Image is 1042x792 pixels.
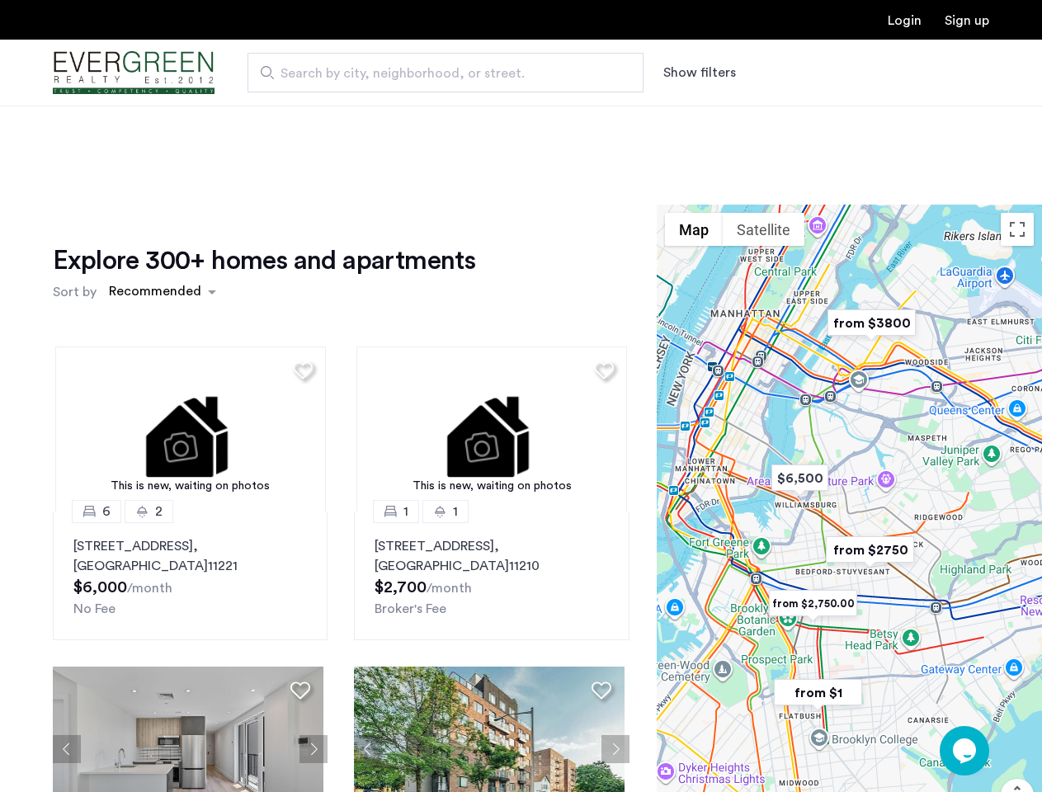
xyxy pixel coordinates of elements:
[665,213,723,246] button: Show street map
[55,346,326,511] a: This is new, waiting on photos
[53,511,328,640] a: 62[STREET_ADDRESS], [GEOGRAPHIC_DATA]11221No Fee
[73,579,127,596] span: $6,000
[127,582,172,595] sub: /month
[940,726,992,775] iframe: chat widget
[453,502,458,521] span: 1
[53,282,97,302] label: Sort by
[53,735,81,763] button: Previous apartment
[375,579,427,596] span: $2,700
[375,602,446,615] span: Broker's Fee
[53,244,475,277] h1: Explore 300+ homes and apartments
[53,42,215,104] img: logo
[403,502,408,521] span: 1
[73,536,307,576] p: [STREET_ADDRESS] 11221
[762,585,864,622] div: from $2,750.00
[155,502,163,521] span: 2
[102,502,111,521] span: 6
[821,304,922,342] div: from $3800
[64,478,318,495] div: This is new, waiting on photos
[427,582,472,595] sub: /month
[248,53,644,92] input: Apartment Search
[106,281,201,305] div: Recommended
[356,346,627,511] a: This is new, waiting on photos
[101,277,224,307] ng-select: sort-apartment
[281,64,597,83] span: Search by city, neighborhood, or street.
[723,213,804,246] button: Show satellite imagery
[53,42,215,104] a: Cazamio Logo
[945,14,989,27] a: Registration
[819,531,921,568] div: from $2750
[299,735,328,763] button: Next apartment
[354,511,629,640] a: 11[STREET_ADDRESS], [GEOGRAPHIC_DATA]11210Broker's Fee
[601,735,629,763] button: Next apartment
[663,63,736,82] button: Show or hide filters
[73,602,116,615] span: No Fee
[765,460,835,497] div: $6,500
[365,478,619,495] div: This is new, waiting on photos
[888,14,922,27] a: Login
[767,674,869,711] div: from $1
[354,735,382,763] button: Previous apartment
[55,346,326,511] img: 1.gif
[356,346,627,511] img: 1.gif
[375,536,608,576] p: [STREET_ADDRESS] 11210
[1001,213,1034,246] button: Toggle fullscreen view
